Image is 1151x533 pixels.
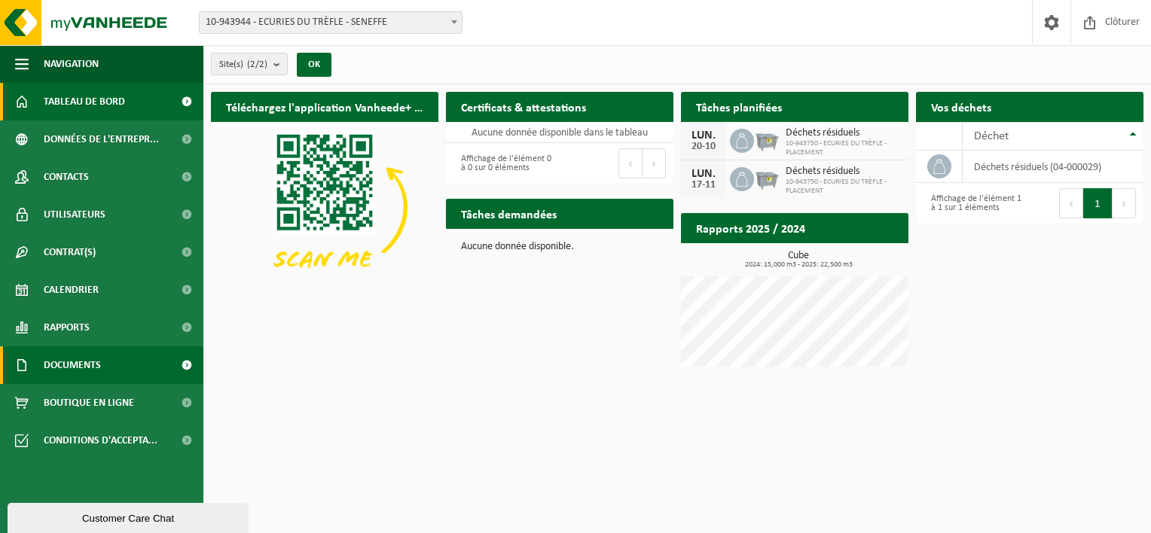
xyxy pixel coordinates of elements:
button: OK [297,53,331,77]
span: Documents [44,346,101,384]
count: (2/2) [247,59,267,69]
h2: Vos déchets [916,92,1006,121]
div: Affichage de l'élément 1 à 1 sur 1 éléments [924,187,1022,220]
span: Rapports [44,309,90,346]
span: Données de l'entrepr... [44,120,159,158]
h2: Tâches planifiées [681,92,797,121]
td: Aucune donnée disponible dans le tableau [446,122,673,143]
td: déchets résiduels (04-000029) [963,151,1143,183]
img: WB-2500-GAL-GY-01 [754,126,780,152]
span: Navigation [44,45,99,83]
span: Contrat(s) [44,233,96,271]
button: Next [643,148,666,178]
div: Affichage de l'élément 0 à 0 sur 0 éléments [453,147,552,180]
span: Contacts [44,158,89,196]
span: Site(s) [219,53,267,76]
h2: Rapports 2025 / 2024 [681,213,820,242]
span: Conditions d'accepta... [44,422,157,459]
button: Previous [1059,188,1083,218]
button: 1 [1083,188,1113,218]
span: 10-943944 - ECURIES DU TRÈFLE - SENEFFE [199,11,463,34]
iframe: chat widget [8,500,252,533]
button: Next [1113,188,1136,218]
span: 10-943750 - ECURIES DU TRÈFLE - PLACEMENT [786,139,901,157]
span: Déchet [974,130,1009,142]
img: WB-2500-GAL-GY-01 [754,165,780,190]
span: 10-943750 - ECURIES DU TRÈFLE - PLACEMENT [786,178,901,196]
span: Calendrier [44,271,99,309]
div: LUN. [688,129,719,142]
button: Previous [618,148,643,178]
a: Consulter les rapports [777,242,907,273]
img: Download de VHEPlus App [211,122,438,293]
span: 2024: 15,000 m3 - 2025: 22,500 m3 [688,261,908,269]
p: Aucune donnée disponible. [461,242,658,252]
h2: Tâches demandées [446,199,572,228]
span: Déchets résiduels [786,127,901,139]
div: 20-10 [688,142,719,152]
span: Boutique en ligne [44,384,134,422]
h2: Téléchargez l'application Vanheede+ maintenant! [211,92,438,121]
span: Utilisateurs [44,196,105,233]
button: Site(s)(2/2) [211,53,288,75]
h3: Cube [688,251,908,269]
span: Tableau de bord [44,83,125,120]
div: LUN. [688,168,719,180]
span: 10-943944 - ECURIES DU TRÈFLE - SENEFFE [200,12,462,33]
span: Déchets résiduels [786,166,901,178]
div: 17-11 [688,180,719,190]
h2: Certificats & attestations [446,92,601,121]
